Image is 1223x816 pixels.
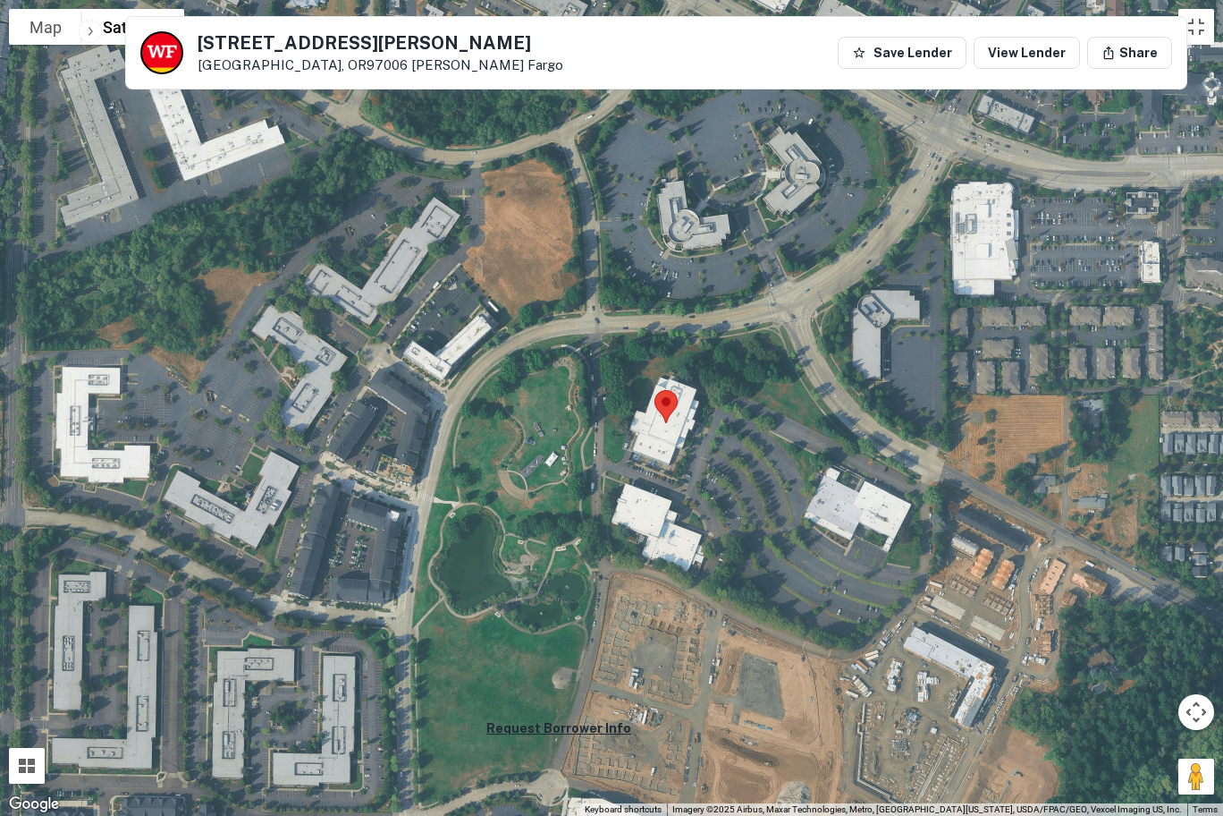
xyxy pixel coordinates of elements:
h5: [STREET_ADDRESS][PERSON_NAME] [198,34,563,52]
iframe: Chat Widget [1134,673,1223,759]
button: Share [1087,37,1172,69]
a: [PERSON_NAME] Fargo [411,57,563,72]
button: Toggle fullscreen view [1178,9,1214,45]
button: Save Lender [838,37,966,69]
button: Request Borrower Info [486,718,631,739]
a: View Lender [974,37,1080,69]
p: [GEOGRAPHIC_DATA], OR97006 [198,57,563,73]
